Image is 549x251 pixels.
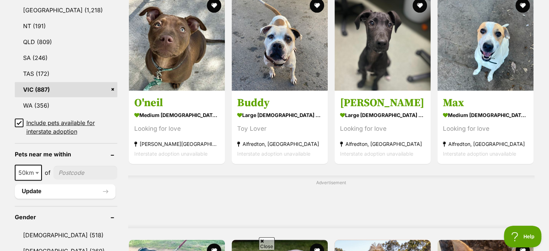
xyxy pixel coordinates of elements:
[259,237,275,250] span: Close
[15,50,117,65] a: SA (246)
[134,151,208,157] span: Interstate adoption unavailable
[15,228,117,243] a: [DEMOGRAPHIC_DATA] (518)
[15,214,117,220] header: Gender
[134,139,219,149] strong: [PERSON_NAME][GEOGRAPHIC_DATA], [GEOGRAPHIC_DATA]
[15,118,117,136] a: Include pets available for interstate adoption
[45,168,51,177] span: of
[237,124,322,134] div: Toy Lover
[340,96,425,110] h3: [PERSON_NAME]
[15,66,117,81] a: TAS (172)
[15,18,117,34] a: NT (191)
[340,124,425,134] div: Looking for love
[237,96,322,110] h3: Buddy
[16,168,41,178] span: 50km
[134,96,219,110] h3: O'neil
[443,124,528,134] div: Looking for love
[53,166,117,179] input: postcode
[232,91,328,164] a: Buddy large [DEMOGRAPHIC_DATA] Dog Toy Lover Alfredton, [GEOGRAPHIC_DATA] Interstate adoption una...
[237,151,310,157] span: Interstate adoption unavailable
[340,139,425,149] strong: Alfredton, [GEOGRAPHIC_DATA]
[134,124,219,134] div: Looking for love
[443,139,528,149] strong: Alfredton, [GEOGRAPHIC_DATA]
[340,110,425,120] strong: large [DEMOGRAPHIC_DATA] Dog
[15,165,42,181] span: 50km
[134,110,219,120] strong: medium [DEMOGRAPHIC_DATA] Dog
[504,226,542,247] iframe: Help Scout Beacon - Open
[15,184,116,199] button: Update
[443,110,528,120] strong: medium [DEMOGRAPHIC_DATA] Dog
[15,3,117,18] a: [GEOGRAPHIC_DATA] (1,218)
[237,110,322,120] strong: large [DEMOGRAPHIC_DATA] Dog
[437,91,533,164] a: Max medium [DEMOGRAPHIC_DATA] Dog Looking for love Alfredton, [GEOGRAPHIC_DATA] Interstate adopti...
[129,91,225,164] a: O'neil medium [DEMOGRAPHIC_DATA] Dog Looking for love [PERSON_NAME][GEOGRAPHIC_DATA], [GEOGRAPHIC...
[15,151,117,157] header: Pets near me within
[26,118,117,136] span: Include pets available for interstate adoption
[15,82,117,97] a: VIC (887)
[335,91,431,164] a: [PERSON_NAME] large [DEMOGRAPHIC_DATA] Dog Looking for love Alfredton, [GEOGRAPHIC_DATA] Intersta...
[15,34,117,49] a: QLD (809)
[443,151,516,157] span: Interstate adoption unavailable
[15,98,117,113] a: WA (356)
[340,151,413,157] span: Interstate adoption unavailable
[237,139,322,149] strong: Alfredton, [GEOGRAPHIC_DATA]
[443,96,528,110] h3: Max
[128,176,535,228] div: Advertisement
